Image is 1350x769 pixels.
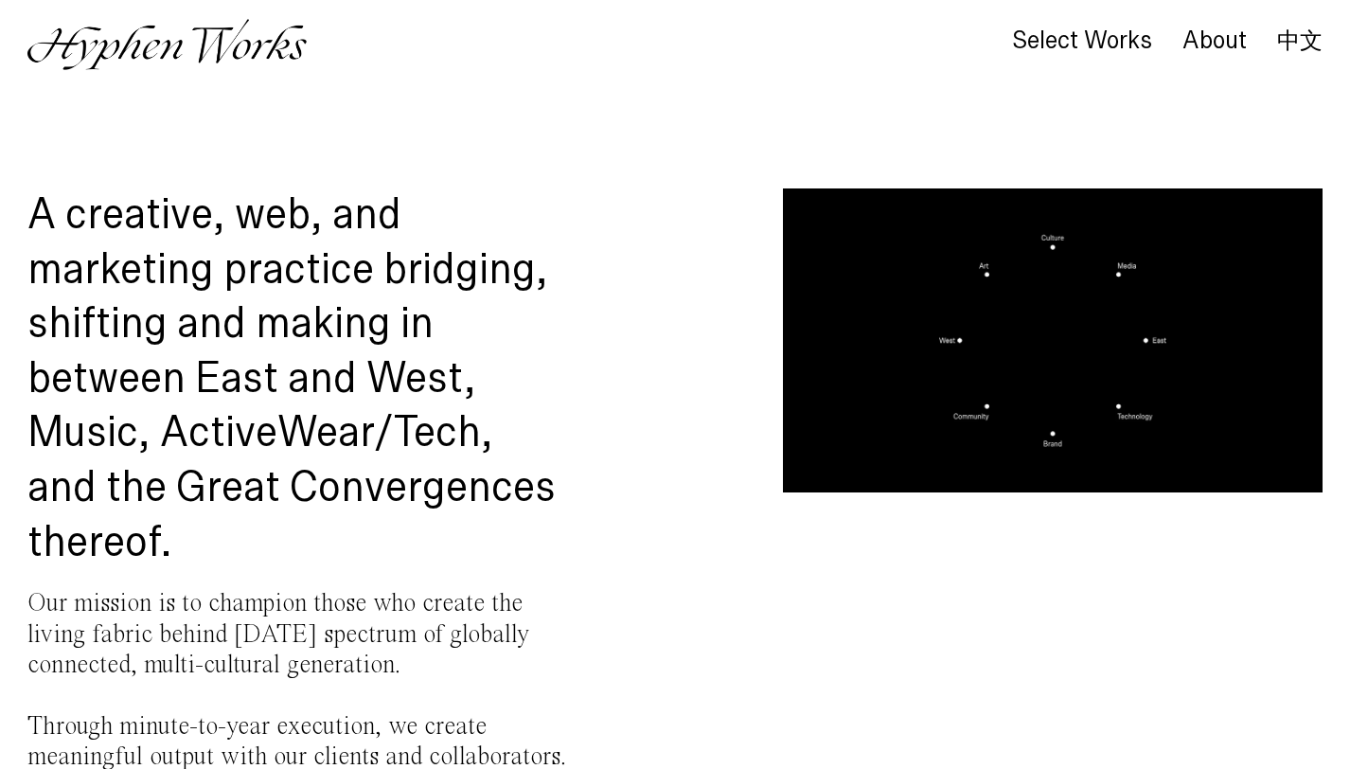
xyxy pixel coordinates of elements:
div: About [1182,27,1247,54]
a: Select Works [1012,31,1152,52]
img: Hyphen Works [27,19,307,70]
h1: A creative, web, and marketing practice bridging, shifting and making in between East and West, M... [27,188,567,570]
a: About [1182,31,1247,52]
a: 中文 [1277,30,1323,51]
div: Select Works [1012,27,1152,54]
video: Your browser does not support the video tag. [783,188,1323,492]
